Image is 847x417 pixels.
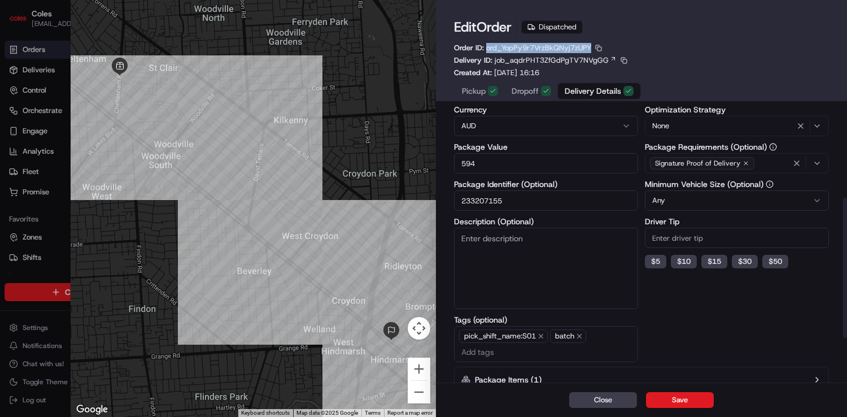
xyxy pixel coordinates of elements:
[454,43,591,53] p: Order ID:
[38,119,143,128] div: We're available if you need us!
[645,228,829,248] input: Enter driver tip
[408,358,430,380] button: Zoom in
[112,192,137,200] span: Pylon
[462,85,486,97] span: Pickup
[454,190,638,211] input: Enter package identifier
[701,255,727,268] button: $15
[762,255,788,268] button: $50
[454,106,638,114] label: Currency
[645,106,829,114] label: Optimization Strategy
[645,116,829,136] button: None
[645,218,829,225] label: Driver Tip
[365,410,381,416] a: Terms (opens in new tab)
[23,164,86,175] span: Knowledge Base
[454,367,829,393] button: Package Items (1)
[11,45,206,63] p: Welcome 👋
[192,111,206,125] button: Start new chat
[732,255,758,268] button: $30
[646,392,714,408] button: Save
[454,316,638,324] label: Tags (optional)
[495,55,609,66] span: job_aqdrPHT3ZfGdPgTV7NVgGG
[11,165,20,174] div: 📗
[91,159,186,180] a: 💻API Documentation
[550,329,586,343] span: batch
[671,255,697,268] button: $10
[512,85,539,97] span: Dropoff
[80,191,137,200] a: Powered byPylon
[241,409,290,417] button: Keyboard shortcuts
[11,108,32,128] img: 1736555255976-a54dd68f-1ca7-489b-9aae-adbdc363a1c4
[486,43,591,53] span: ord_YopPy9r7VrzBkQNyj7zUPY
[454,143,638,151] label: Package Value
[454,153,638,173] input: Enter package value
[569,392,637,408] button: Close
[454,68,539,78] p: Created At:
[73,402,111,417] img: Google
[459,329,548,343] span: pick_shift_name:S01
[454,18,512,36] h1: Edit
[454,180,638,188] label: Package Identifier (Optional)
[645,255,666,268] button: $5
[495,55,617,66] a: job_aqdrPHT3ZfGdPgTV7NVgGG
[766,180,774,188] button: Info tooltip
[652,121,669,131] span: None
[459,345,633,359] input: Add tags
[494,68,539,77] span: [DATE] 16:16
[408,381,430,403] button: Zoom out
[38,108,185,119] div: Start new chat
[475,374,542,385] label: Package Items ( 1 )
[408,317,430,340] button: Map camera controls
[655,159,740,168] span: Signature Proof of Delivery
[769,143,777,151] button: Info tooltip
[645,180,829,188] label: Minimum Vehicle Size (Optional)
[454,218,638,225] label: Description (Optional)
[454,55,629,66] div: Delivery ID:
[477,18,512,36] span: Order
[565,85,621,97] span: Delivery Details
[296,410,358,416] span: Map data ©2025 Google
[387,410,433,416] a: Report a map error
[107,164,181,175] span: API Documentation
[73,402,111,417] a: Open this area in Google Maps (opens a new window)
[521,20,583,34] div: Dispatched
[645,143,829,151] label: Package Requirements (Optional)
[7,159,91,180] a: 📗Knowledge Base
[645,153,829,173] button: Signature Proof of Delivery
[11,11,34,34] img: Nash
[95,165,104,174] div: 💻
[29,73,203,85] input: Got a question? Start typing here...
